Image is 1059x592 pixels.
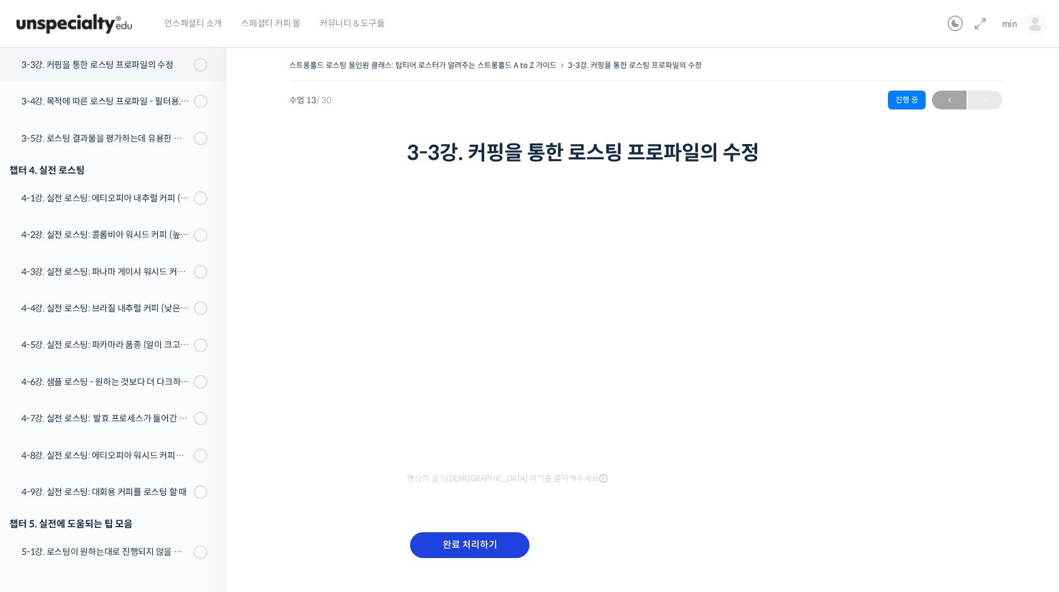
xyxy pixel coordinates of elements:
div: 4-6강. 샘플 로스팅 - 원하는 것보다 더 다크하게 로스팅 하는 이유 [21,375,190,389]
div: 4-7강. 실전 로스팅: 발효 프로세스가 들어간 커피를 필터용으로 로스팅 할 때 [21,411,190,425]
span: 대화 [115,418,130,428]
span: 홈 [40,418,47,428]
div: 챕터 4. 실전 로스팅 [9,162,208,179]
div: 4-3강. 실전 로스팅: 파나마 게이샤 워시드 커피 (플레이버 프로파일이 로스팅하기 까다로운 경우) [21,265,190,279]
div: 3-4강. 목적에 따른 로스팅 프로파일 - 필터용, 에스프레소용 [21,94,190,108]
div: 진행 중 [888,91,926,109]
a: 설정 [162,399,241,430]
div: 4-5강. 실전 로스팅: 파카마라 품종 (알이 크고 산지에서 건조가 고르게 되기 힘든 경우) [21,338,190,352]
span: ← [932,92,967,109]
span: / 30 [316,95,331,106]
div: 4-2강. 실전 로스팅: 콜롬비아 워시드 커피 (높은 밀도와 수분율 때문에 1차 크랙에서 많은 수분을 방출하는 경우) [21,228,190,242]
span: 수업 13 [289,96,331,104]
div: 4-4강. 실전 로스팅: 브라질 내추럴 커피 (낮은 고도에서 재배되어 당분과 밀도가 낮은 경우) [21,301,190,315]
span: 설정 [194,418,209,428]
h1: 3-3강. 커핑을 통한 로스팅 프로파일의 수정 [407,141,885,165]
a: ←이전 [932,91,967,109]
a: 스트롱홀드 로스팅 올인원 클래스: 탑티어 로스터가 알려주는 스트롱홀드 A to Z 가이드 [289,60,557,70]
div: 5-1강. 로스팅이 원하는대로 진행되지 않을 때, 일관성이 떨어질 때 [21,545,190,559]
div: 4-9강. 실전 로스팅: 대회용 커피를 로스팅 할 때 [21,485,190,499]
div: 4-8강. 실전 로스팅: 에티오피아 워시드 커피를 에스프레소용으로 로스팅 할 때 [21,449,190,462]
div: 3-3강. 커핑을 통한 로스팅 프로파일의 수정 [21,58,190,72]
span: 영상이 끊기[DEMOGRAPHIC_DATA] 여기를 클릭해주세요 [407,474,607,484]
input: 완료 처리하기 [410,532,529,558]
div: 챕터 5. 실전에 도움되는 팁 모음 [9,515,208,532]
a: 홈 [4,399,83,430]
span: min [1002,18,1017,30]
a: 대화 [83,399,162,430]
div: 4-1강. 실전 로스팅: 에티오피아 내추럴 커피 (당분이 많이 포함되어 있고 색이 고르지 않은 경우) [21,191,190,205]
div: 3-5강. 로스팅 결과물을 평가하는데 유용한 팁들 - 연수를 활용한 커핑, 커핑용 분쇄도 찾기, 로스트 레벨에 따른 QC 등 [21,131,190,145]
a: 3-3강. 커핑을 통한 로스팅 프로파일의 수정 [568,60,702,70]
